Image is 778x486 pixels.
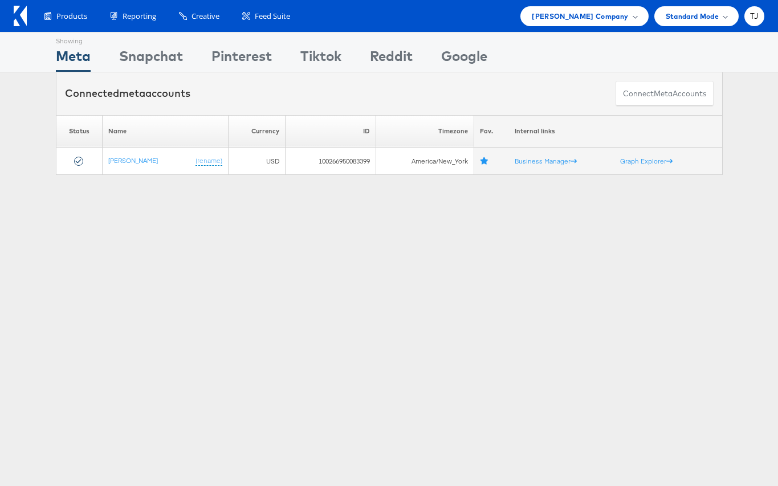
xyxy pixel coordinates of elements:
[195,156,222,166] a: (rename)
[376,148,474,175] td: America/New_York
[123,11,156,22] span: Reporting
[229,115,286,148] th: Currency
[532,10,628,22] span: [PERSON_NAME] Company
[255,11,290,22] span: Feed Suite
[620,157,673,165] a: Graph Explorer
[229,148,286,175] td: USD
[102,115,229,148] th: Name
[750,13,759,20] span: TJ
[108,156,158,165] a: [PERSON_NAME]
[56,46,91,72] div: Meta
[56,11,87,22] span: Products
[286,115,376,148] th: ID
[370,46,413,72] div: Reddit
[666,10,719,22] span: Standard Mode
[56,32,91,46] div: Showing
[376,115,474,148] th: Timezone
[654,88,673,99] span: meta
[119,87,145,100] span: meta
[616,81,714,107] button: ConnectmetaAccounts
[515,157,577,165] a: Business Manager
[211,46,272,72] div: Pinterest
[192,11,219,22] span: Creative
[56,115,102,148] th: Status
[119,46,183,72] div: Snapchat
[441,46,487,72] div: Google
[300,46,341,72] div: Tiktok
[65,86,190,101] div: Connected accounts
[286,148,376,175] td: 100266950083399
